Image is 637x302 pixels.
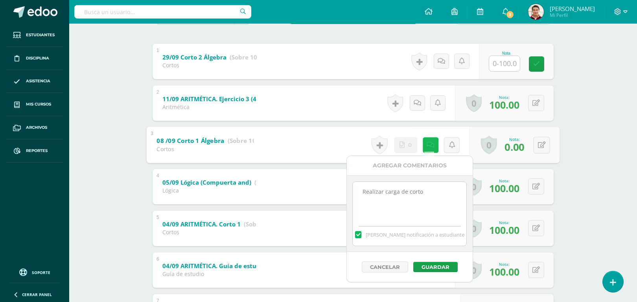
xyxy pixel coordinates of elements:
a: Estudiantes [6,24,63,47]
div: Nota: [489,220,519,225]
a: 0 [481,135,497,154]
span: Mi Perfil [550,12,595,19]
b: 11/09 ARITMÉTICA. Ejercicio 3 (4U) [162,95,263,103]
button: Guardar [413,262,458,272]
a: 0 [466,178,482,196]
span: 0.00 [504,140,524,154]
a: Archivos [6,116,63,139]
a: Reportes [6,139,63,163]
div: Aritmética [162,103,257,111]
span: Mis cursos [26,101,51,107]
a: Mis cursos [6,93,63,116]
div: Lógica [162,187,257,194]
a: 0 [466,219,482,237]
div: Cortos [162,228,257,236]
span: Reportes [26,148,48,154]
button: Cancelar [362,261,408,272]
div: Nota [489,51,523,56]
div: Agregar Comentarios [347,156,473,175]
strong: (Sobre 100.0) [244,220,282,228]
a: 04/09 ARITMÉTICA. Corto 1 (Sobre 100.0) [162,218,282,231]
a: 11/09 ARITMÉTICA. Ejercicio 3 (4U) [162,93,304,106]
a: 08 /09 Corto 1 Álgebra (Sobre 100.0) [156,134,267,147]
span: Cerrar panel [22,292,52,297]
strong: (Sobre 100.0) [230,53,268,61]
span: 100.00 [489,265,519,278]
input: Busca un usuario... [74,5,251,19]
b: 05/09 Lógica (Compuerta and) [162,178,251,186]
textarea: Realizar carga de corto [353,182,466,221]
input: 0-100.0 [489,56,520,71]
span: Asistencia [26,78,50,84]
a: 0 [466,94,482,112]
strong: (Sobre 100.0) [254,178,293,186]
span: [PERSON_NAME] [550,5,595,13]
div: Nota: [489,261,519,267]
span: 100.00 [489,98,519,111]
span: 0 [408,137,412,152]
span: Archivos [26,124,47,131]
a: 05/09 Lógica (Compuerta and) (Sobre 100.0) [162,176,293,189]
span: 3 [506,10,514,19]
img: e7cd323b44cf5a74fd6dd1684ce041c5.png [528,4,544,20]
div: Cortos [162,61,257,69]
b: 04/09 ARITMÉTICA. Corto 1 [162,220,241,228]
div: Nota: [489,94,519,100]
span: 100.00 [489,182,519,195]
span: Estudiantes [26,32,55,38]
a: 29/09 Corto 2 Álgebra (Sobre 100.0) [162,51,268,64]
div: Cortos [156,145,254,153]
a: Asistencia [6,70,63,93]
strong: (Sobre 100.0) [228,136,267,145]
span: Soporte [32,270,50,275]
a: 04/09 ARITMÉTICA. Guía de estudio 1 [162,260,312,272]
b: 04/09 ARITMÉTICA. Guía de estudio 1 [162,262,271,270]
div: Nota: [489,178,519,183]
div: Guía de estudio [162,270,257,278]
b: 29/09 Corto 2 Álgebra [162,53,226,61]
div: Nota: [504,136,524,142]
b: 08 /09 Corto 1 Álgebra [156,136,224,145]
a: Disciplina [6,47,63,70]
span: [PERSON_NAME] notificación a estudiante [366,231,464,238]
a: 0 [466,261,482,279]
a: Soporte [9,267,60,277]
span: Disciplina [26,55,49,61]
span: 100.00 [489,223,519,237]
